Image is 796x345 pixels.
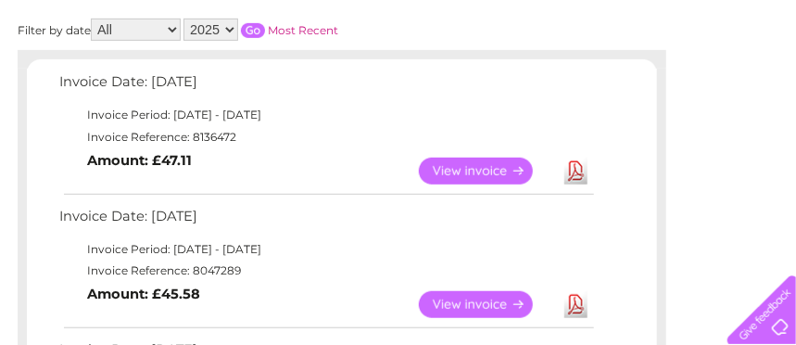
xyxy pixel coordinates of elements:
td: Invoice Period: [DATE] - [DATE] [55,104,597,126]
b: Amount: £45.58 [87,286,200,302]
td: Invoice Period: [DATE] - [DATE] [55,238,597,261]
a: Most Recent [268,23,338,37]
td: Invoice Date: [DATE] [55,204,597,238]
a: View [419,291,555,318]
div: Filter by date [18,19,504,41]
a: Log out [735,79,778,93]
a: View [419,158,555,185]
a: Water [470,79,505,93]
td: Invoice Date: [DATE] [55,70,597,104]
td: Invoice Reference: 8047289 [55,260,597,282]
img: logo.png [28,48,122,105]
a: Telecoms [568,79,624,93]
b: Amount: £47.11 [87,152,192,169]
a: Blog [635,79,662,93]
a: 0333 014 3131 [447,9,575,32]
a: Download [564,291,588,318]
a: Download [564,158,588,185]
td: Invoice Reference: 8136472 [55,126,597,148]
a: Contact [673,79,718,93]
a: Energy [516,79,557,93]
